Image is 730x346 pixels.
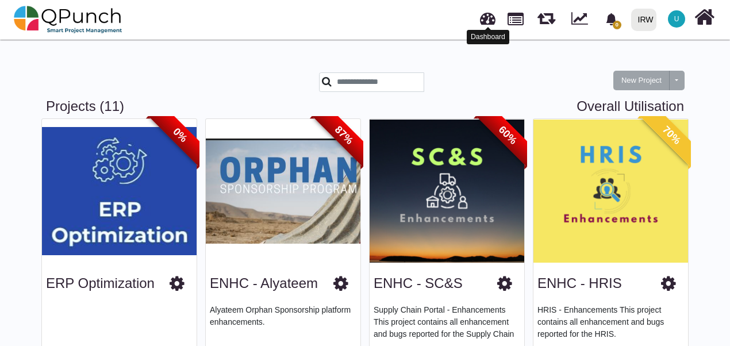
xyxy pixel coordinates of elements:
[537,6,555,25] span: Releases
[640,103,704,167] span: 70%
[598,1,627,37] a: bell fill0
[601,9,621,29] div: Notification
[210,304,356,339] p: Alyateem Orphan Sponsorship platform enhancements.
[537,275,622,291] a: ENHC - HRIS
[476,103,540,167] span: 60%
[605,13,617,25] svg: bell fill
[613,71,670,90] button: New Project
[508,7,524,25] span: Projects
[638,10,654,30] div: IRW
[374,275,463,291] a: ENHC - SC&S
[537,304,684,339] p: HRIS - Enhancements This project contains all enhancement and bugs reported for the HRIS.
[467,30,509,44] div: Dashboard
[661,1,692,37] a: U
[566,1,598,39] div: Dynamic Report
[210,275,318,291] a: ENHC - Alyateem
[668,10,685,28] span: Usman.ali
[46,98,684,115] h3: Projects (11)
[14,2,122,37] img: qpunch-sp.fa6292f.png
[312,103,376,167] span: 87%
[613,21,621,29] span: 0
[537,275,622,292] h3: ENHC - HRIS
[148,103,212,167] span: 0%
[210,275,318,292] h3: ENHC - Alyateem
[674,16,679,22] span: U
[46,275,155,291] a: ERP Optimization
[374,304,520,339] p: Supply Chain Portal - Enhancements This project contains all enhancement and bugs reported for th...
[577,98,684,115] a: Overall Utilisation
[694,6,714,28] i: Home
[46,275,155,292] h3: ERP Optimization
[626,1,661,39] a: IRW
[374,275,463,292] h3: ENHC - SC&S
